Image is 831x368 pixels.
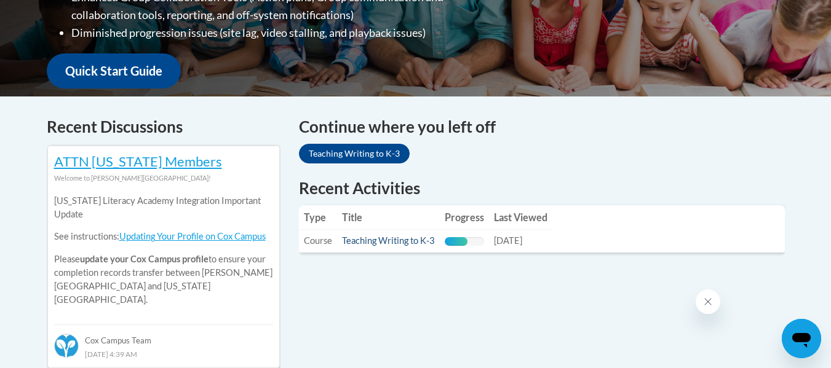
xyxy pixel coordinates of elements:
h4: Continue where you left off [299,115,785,139]
h1: Recent Activities [299,177,785,199]
span: Hi. How can we help? [7,9,100,18]
a: Updating Your Profile on Cox Campus [119,231,266,241]
th: Progress [440,205,489,230]
a: Teaching Writing to K-3 [299,144,410,163]
div: [DATE] 4:39 AM [54,347,273,361]
img: Cox Campus Team [54,334,79,358]
h4: Recent Discussions [47,115,280,139]
b: update your Cox Campus profile [80,254,209,264]
a: ATTN [US_STATE] Members [54,153,222,170]
span: Course [304,235,332,246]
div: Cox Campus Team [54,324,273,346]
a: Teaching Writing to K-3 [342,235,435,246]
div: Progress, % [445,237,467,246]
span: [DATE] [494,235,522,246]
th: Type [299,205,337,230]
div: Please to ensure your completion records transfer between [PERSON_NAME][GEOGRAPHIC_DATA] and [US_... [54,185,273,316]
a: Quick Start Guide [47,53,181,88]
th: Last Viewed [489,205,552,230]
iframe: Button to launch messaging window [782,319,821,358]
p: [US_STATE] Literacy Academy Integration Important Update [54,194,273,221]
li: Diminished progression issues (site lag, video stalling, and playback issues) [71,24,493,42]
iframe: Close message [696,289,720,314]
div: Welcome to [PERSON_NAME][GEOGRAPHIC_DATA]! [54,171,273,185]
p: See instructions: [54,230,273,243]
th: Title [337,205,440,230]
